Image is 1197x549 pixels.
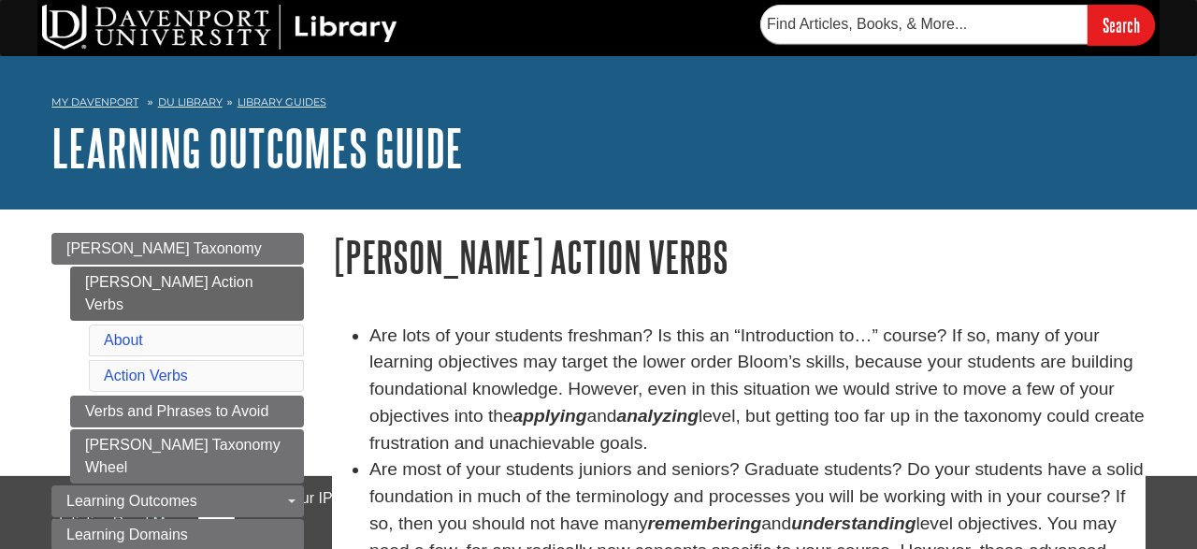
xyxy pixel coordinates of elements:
[66,240,262,256] span: [PERSON_NAME] Taxonomy
[513,406,587,426] strong: applying
[66,527,188,542] span: Learning Domains
[238,95,326,108] a: Library Guides
[104,368,188,383] a: Action Verbs
[70,267,304,321] a: [PERSON_NAME] Action Verbs
[332,233,1146,281] h1: [PERSON_NAME] Action Verbs
[369,323,1146,457] li: Are lots of your students freshman? Is this an “Introduction to…” course? If so, many of your lea...
[66,493,197,509] span: Learning Outcomes
[760,5,1088,44] input: Find Articles, Books, & More...
[42,5,397,50] img: DU Library
[51,233,304,265] a: [PERSON_NAME] Taxonomy
[70,429,304,484] a: [PERSON_NAME] Taxonomy Wheel
[70,396,304,427] a: Verbs and Phrases to Avoid
[51,119,463,177] a: Learning Outcomes Guide
[51,94,138,110] a: My Davenport
[104,332,143,348] a: About
[648,513,762,533] em: remembering
[617,406,699,426] strong: analyzing
[791,513,916,533] em: understanding
[51,485,304,517] a: Learning Outcomes
[1088,5,1155,45] input: Search
[158,95,223,108] a: DU Library
[760,5,1155,45] form: Searches DU Library's articles, books, and more
[51,90,1146,120] nav: breadcrumb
